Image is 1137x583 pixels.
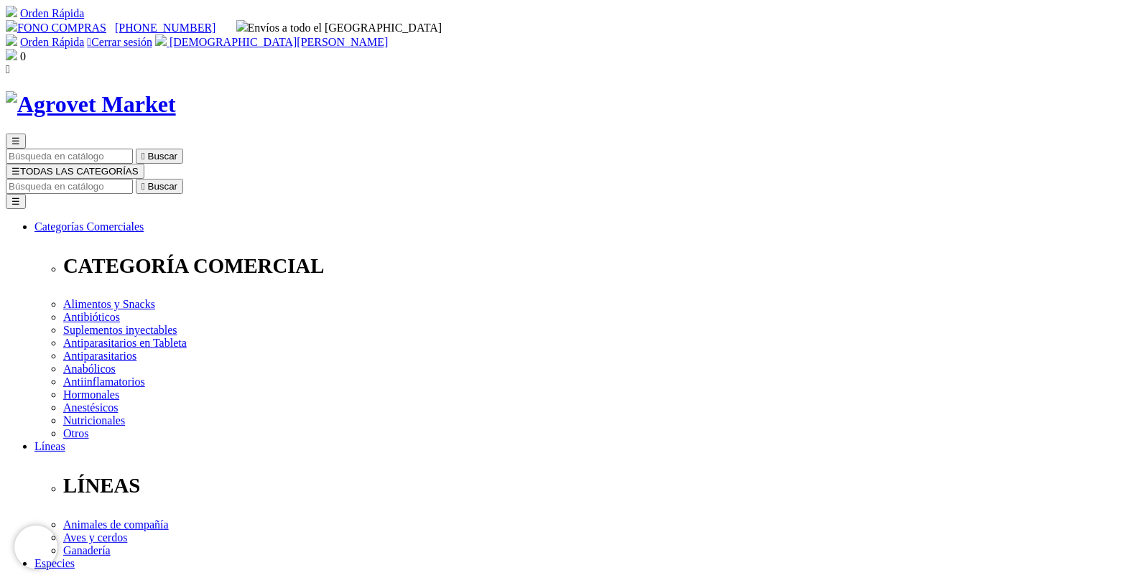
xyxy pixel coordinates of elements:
[6,194,26,209] button: ☰
[63,474,1131,498] p: LÍNEAS
[20,36,84,48] a: Orden Rápida
[14,526,57,569] iframe: Brevo live chat
[11,136,20,146] span: ☰
[6,179,133,194] input: Buscar
[136,149,183,164] button:  Buscar
[148,181,177,192] span: Buscar
[63,388,119,401] a: Hormonales
[63,337,187,349] a: Antiparasitarios en Tableta
[34,220,144,233] a: Categorías Comerciales
[20,50,26,62] span: 0
[6,22,106,34] a: FONO COMPRAS
[20,7,84,19] a: Orden Rápida
[87,36,91,48] i: 
[141,181,145,192] i: 
[11,166,20,177] span: ☰
[6,34,17,46] img: shopping-cart.svg
[63,376,145,388] a: Antiinflamatorios
[63,254,1131,278] p: CATEGORÍA COMERCIAL
[63,350,136,362] a: Antiparasitarios
[236,20,248,32] img: delivery-truck.svg
[136,179,183,194] button:  Buscar
[34,557,75,569] a: Especies
[6,91,176,118] img: Agrovet Market
[63,311,120,323] a: Antibióticos
[170,36,389,48] span: [DEMOGRAPHIC_DATA][PERSON_NAME]
[63,363,116,375] a: Anabólicos
[236,22,442,34] span: Envíos a todo el [GEOGRAPHIC_DATA]
[63,324,177,336] a: Suplementos inyectables
[63,531,127,544] a: Aves y cerdos
[63,427,89,439] a: Otros
[6,134,26,149] button: ☰
[63,518,169,531] a: Animales de compañía
[63,414,125,426] a: Nutricionales
[6,63,10,75] i: 
[6,164,144,179] button: ☰TODAS LAS CATEGORÍAS
[6,20,17,32] img: phone.svg
[155,36,389,48] a: [DEMOGRAPHIC_DATA][PERSON_NAME]
[141,151,145,162] i: 
[6,49,17,60] img: shopping-bag.svg
[115,22,215,34] a: [PHONE_NUMBER]
[63,401,118,414] a: Anestésicos
[63,298,155,310] a: Alimentos y Snacks
[6,149,133,164] input: Buscar
[63,544,111,556] a: Ganadería
[34,440,65,452] a: Líneas
[148,151,177,162] span: Buscar
[6,6,17,17] img: shopping-cart.svg
[155,34,167,46] img: user.svg
[87,36,152,48] a: Cerrar sesión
